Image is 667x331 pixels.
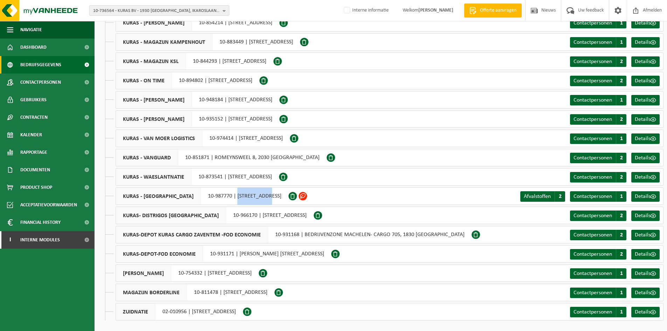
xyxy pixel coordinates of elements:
span: KURAS - WAESLANTNATIE [116,168,192,185]
span: KURAS - [PERSON_NAME] [116,91,192,108]
span: Contactpersonen [20,74,61,91]
span: Details [635,309,651,315]
a: Details [631,191,660,202]
a: Contactpersonen 2 [570,153,626,163]
div: 10-811478 | [STREET_ADDRESS] [116,284,275,301]
span: KURAS - MAGAZIJN KSL [116,53,186,70]
a: Details [631,249,660,260]
span: Contactpersonen [574,97,612,103]
span: Contactpersonen [574,136,612,142]
span: Bedrijfsgegevens [20,56,61,74]
div: 02-010956 | [STREET_ADDRESS] [116,303,243,320]
span: KURAS - VAN MOER LOGISTICS [116,130,202,147]
span: Contactpersonen [574,309,612,315]
span: Kalender [20,126,42,144]
a: Contactpersonen 2 [570,249,626,260]
span: KURAS- DISTRIGOS [GEOGRAPHIC_DATA] [116,207,226,224]
span: Details [635,20,651,26]
div: 10-974414 | [STREET_ADDRESS] [116,130,290,147]
div: 10-873541 | [STREET_ADDRESS] [116,168,279,186]
a: Contactpersonen 2 [570,230,626,240]
a: Details [631,230,660,240]
label: Interne informatie [342,5,389,16]
span: Contracten [20,109,48,126]
a: Contactpersonen 1 [570,95,626,105]
div: 10-844293 | [STREET_ADDRESS] [116,53,273,70]
span: KURAS - VANGUARD [116,149,178,166]
span: Offerte aanvragen [478,7,518,14]
div: 10-854214 | [STREET_ADDRESS] [116,14,279,32]
a: Contactpersonen 2 [570,172,626,182]
span: 1 [616,95,626,105]
a: Contactpersonen 1 [570,268,626,279]
span: Details [635,155,651,161]
span: Contactpersonen [574,232,612,238]
a: Details [631,114,660,125]
span: 1 [616,307,626,317]
span: Dashboard [20,39,47,56]
div: 10-966170 | [STREET_ADDRESS] [116,207,314,224]
span: KURAS-DEPOT KURAS CARGO ZAVENTEM -FOD ECONOMIE [116,226,268,243]
div: 10-754332 | [STREET_ADDRESS] [116,264,259,282]
span: 10-736564 - KURAS BV - 1930 [GEOGRAPHIC_DATA], IKAROSLAAN (OFFICE CENTER SILVERSQUARE) 1 [93,6,220,16]
span: Contactpersonen [574,20,612,26]
div: 10-894802 | [STREET_ADDRESS] [116,72,259,89]
span: Details [635,78,651,84]
a: Details [631,76,660,86]
div: 10-931168 | BEDRIJVENZONE MACHELEN- CARGO 705, 1830 [GEOGRAPHIC_DATA] [116,226,472,243]
span: Financial History [20,214,61,231]
a: Offerte aanvragen [464,4,522,18]
a: Contactpersonen 2 [570,56,626,67]
span: Details [635,290,651,296]
span: Details [635,136,651,142]
span: Contactpersonen [574,271,612,276]
span: Rapportage [20,144,47,161]
div: 10-948184 | [STREET_ADDRESS] [116,91,279,109]
a: Contactpersonen 1 [570,191,626,202]
a: Details [631,307,660,317]
div: 10-987770 | [STREET_ADDRESS] [116,187,289,205]
span: 2 [555,191,565,202]
span: 1 [616,37,626,48]
span: Details [635,251,651,257]
a: Contactpersonen 1 [570,133,626,144]
span: KURAS - [GEOGRAPHIC_DATA] [116,188,201,205]
span: 1 [616,288,626,298]
span: Documenten [20,161,50,179]
span: Details [635,97,651,103]
span: 2 [616,249,626,260]
span: KURAS - [PERSON_NAME] [116,111,192,127]
button: 10-736564 - KURAS BV - 1930 [GEOGRAPHIC_DATA], IKAROSLAAN (OFFICE CENTER SILVERSQUARE) 1 [89,5,229,16]
span: Gebruikers [20,91,47,109]
div: 10-851871 | ROMEYNSWEEL 8, 2030 [GEOGRAPHIC_DATA] [116,149,327,166]
span: Details [635,174,651,180]
a: Contactpersonen 1 [570,18,626,28]
a: Contactpersonen 2 [570,114,626,125]
span: Details [635,117,651,122]
span: KURAS - MAGAZIJN KAMPENHOUT [116,34,213,50]
a: Contactpersonen 2 [570,76,626,86]
span: KURAS - ON TIME [116,72,172,89]
span: [PERSON_NAME] [116,265,171,282]
span: Contactpersonen [574,155,612,161]
span: Details [635,213,651,219]
a: Contactpersonen 1 [570,37,626,48]
span: Afvalstoffen [524,194,551,199]
a: Details [631,18,660,28]
span: 1 [616,18,626,28]
span: 2 [616,172,626,182]
span: Contactpersonen [574,251,612,257]
span: 2 [616,153,626,163]
span: ZUIDNATIE [116,303,155,320]
a: Details [631,153,660,163]
span: Interne modules [20,231,60,249]
span: Navigatie [20,21,42,39]
strong: [PERSON_NAME] [418,8,453,13]
span: Contactpersonen [574,213,612,219]
span: KURAS-DEPOT-FOD ECONOMIE [116,246,203,262]
a: Contactpersonen 1 [570,288,626,298]
span: Contactpersonen [574,59,612,64]
span: 2 [616,230,626,240]
span: Details [635,40,651,45]
span: Contactpersonen [574,40,612,45]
